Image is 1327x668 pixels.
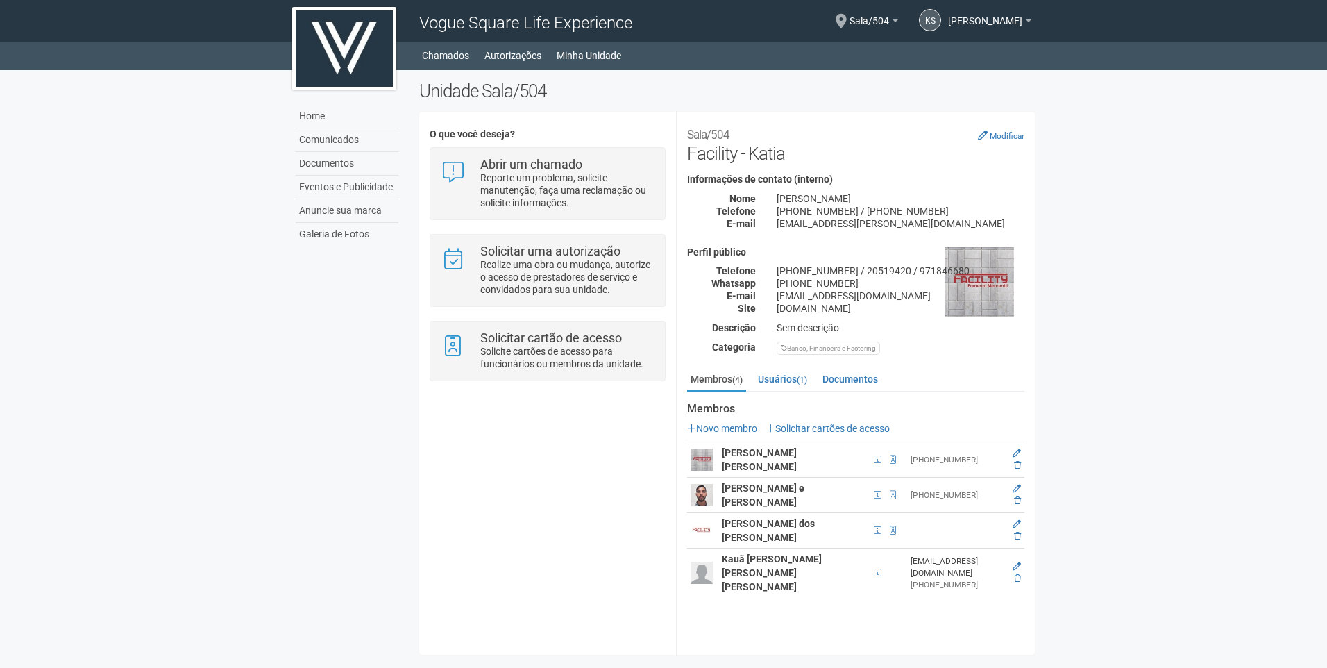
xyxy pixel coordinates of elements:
div: [PHONE_NUMBER] [911,454,1002,466]
a: Galeria de Fotos [296,223,398,246]
a: Documentos [296,152,398,176]
strong: Telefone [716,265,756,276]
a: Solicitar cartões de acesso [766,423,890,434]
div: [DOMAIN_NAME] [766,302,1035,315]
a: Novo membro [687,423,757,434]
a: Excluir membro [1014,460,1021,470]
a: Editar membro [1013,562,1021,571]
strong: Descrição [712,322,756,333]
div: [PHONE_NUMBER] [766,277,1035,290]
h4: Informações de contato (interno) [687,174,1024,185]
span: Cartão de acesso ativo [886,523,900,538]
strong: Solicitar cartão de acesso [480,331,622,345]
a: Abrir um chamado Reporte um problema, solicite manutenção, faça uma reclamação ou solicite inform... [441,158,654,209]
small: Modificar [990,131,1024,141]
a: Editar membro [1013,449,1021,458]
strong: E-mail [727,290,756,301]
img: user.png [691,562,713,584]
span: CPF 719.014.187-15 [870,523,886,538]
span: Sala/504 [850,2,889,26]
strong: [PERSON_NAME] [PERSON_NAME] [722,447,797,472]
strong: [PERSON_NAME] dos [PERSON_NAME] [722,518,815,543]
strong: Membros [687,403,1024,415]
span: Cartão de acesso ativo [886,452,900,467]
div: [PERSON_NAME] [766,192,1035,205]
p: Realize uma obra ou mudança, autorize o acesso de prestadores de serviço e convidados para sua un... [480,258,654,296]
img: user.png [691,449,713,471]
strong: Nome [729,193,756,204]
p: Solicite cartões de acesso para funcionários ou membros da unidade. [480,345,654,370]
strong: Solicitar uma autorização [480,244,620,258]
img: user.png [691,484,713,506]
img: business.png [945,247,1014,317]
a: Solicitar uma autorização Realize uma obra ou mudança, autorize o acesso de prestadores de serviç... [441,245,654,296]
img: user.png [691,519,713,542]
a: Documentos [819,369,881,390]
strong: Categoria [712,342,756,353]
small: Sala/504 [687,128,729,142]
a: Home [296,105,398,128]
strong: Abrir um chamado [480,157,582,172]
div: Sem descrição [766,322,1035,334]
a: Modificar [978,130,1024,141]
a: Anuncie sua marca [296,199,398,223]
a: Usuários(1) [754,369,811,390]
div: [PHONE_NUMBER] [911,579,1002,591]
div: [PHONE_NUMBER] [911,490,1002,501]
span: CPF 176.527.807-48 [870,565,886,581]
a: Autorizações [484,46,541,65]
span: Vogue Square Life Experience [419,13,632,33]
a: Minha Unidade [557,46,621,65]
strong: E-mail [727,218,756,229]
span: Katia Soares [948,2,1022,26]
div: Banco, Financeira e Factoring [777,342,880,355]
strong: Site [738,303,756,314]
h2: Unidade Sala/504 [419,81,1035,101]
p: Reporte um problema, solicite manutenção, faça uma reclamação ou solicite informações. [480,172,654,209]
a: Eventos e Publicidade [296,176,398,199]
a: Editar membro [1013,519,1021,529]
a: Solicitar cartão de acesso Solicite cartões de acesso para funcionários ou membros da unidade. [441,332,654,370]
a: Membros(4) [687,369,746,392]
strong: [PERSON_NAME] e [PERSON_NAME] [722,483,804,508]
span: Cartão de acesso ativo [886,487,900,503]
h2: Facility - Katia [687,122,1024,164]
span: CPF 108.550.144-23 [870,487,886,503]
div: [EMAIL_ADDRESS][DOMAIN_NAME] [766,290,1035,302]
img: logo.jpg [292,7,396,90]
h4: Perfil público [687,247,1024,258]
span: CPF 148.428.927-73 [870,452,886,467]
a: [PERSON_NAME] [948,17,1031,28]
div: [EMAIL_ADDRESS][DOMAIN_NAME] [911,556,1002,579]
a: Sala/504 [850,17,898,28]
a: Excluir membro [1014,531,1021,541]
div: [PHONE_NUMBER] / 20519420 / 971846680 [766,265,1035,277]
a: Excluir membro [1014,496,1021,506]
strong: Kauã [PERSON_NAME] [PERSON_NAME] [PERSON_NAME] [722,553,822,592]
small: (1) [797,375,807,385]
a: Excluir membro [1014,574,1021,583]
a: KS [919,9,941,31]
small: (4) [732,375,743,385]
div: [PHONE_NUMBER] / [PHONE_NUMBER] [766,205,1035,217]
a: Chamados [422,46,469,65]
strong: Telefone [716,206,756,217]
a: Comunicados [296,128,398,152]
a: Editar membro [1013,484,1021,494]
div: [EMAIL_ADDRESS][PERSON_NAME][DOMAIN_NAME] [766,217,1035,230]
strong: Whatsapp [711,278,756,289]
h4: O que você deseja? [430,129,665,140]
